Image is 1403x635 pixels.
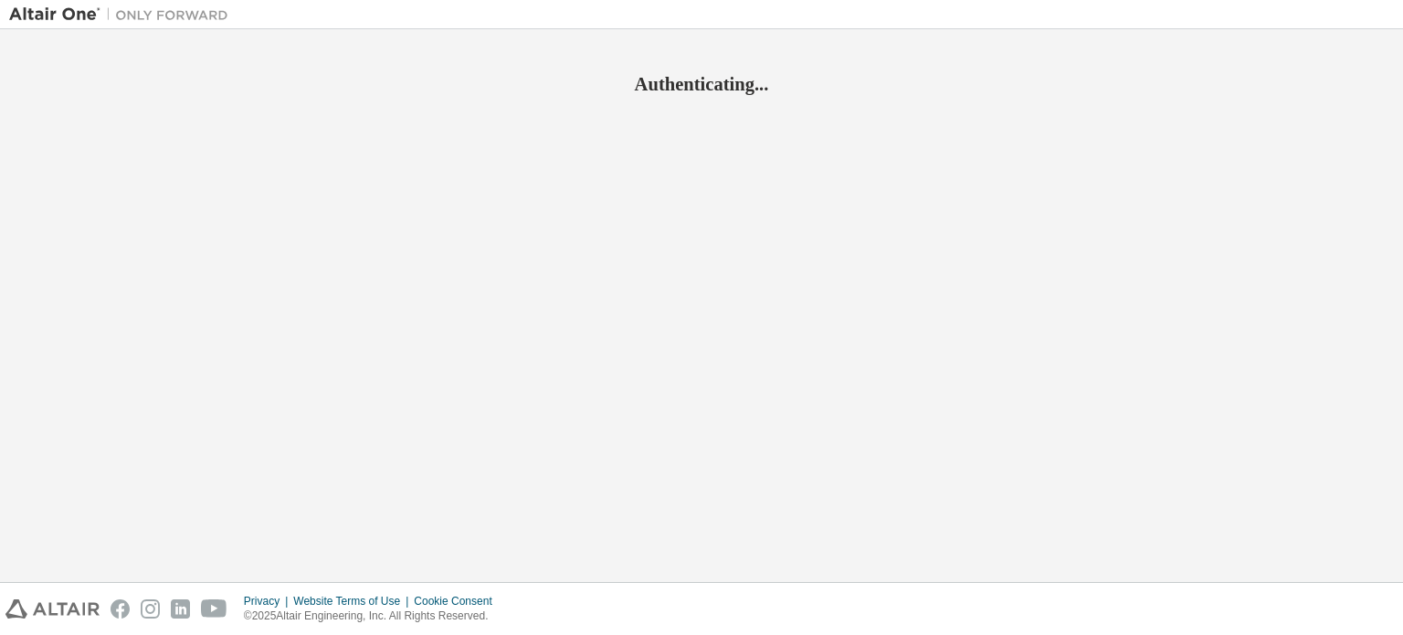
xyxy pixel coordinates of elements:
[9,5,237,24] img: Altair One
[414,594,502,609] div: Cookie Consent
[201,599,227,619] img: youtube.svg
[244,594,293,609] div: Privacy
[171,599,190,619] img: linkedin.svg
[5,599,100,619] img: altair_logo.svg
[293,594,414,609] div: Website Terms of Use
[9,72,1394,96] h2: Authenticating...
[111,599,130,619] img: facebook.svg
[244,609,503,624] p: © 2025 Altair Engineering, Inc. All Rights Reserved.
[141,599,160,619] img: instagram.svg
